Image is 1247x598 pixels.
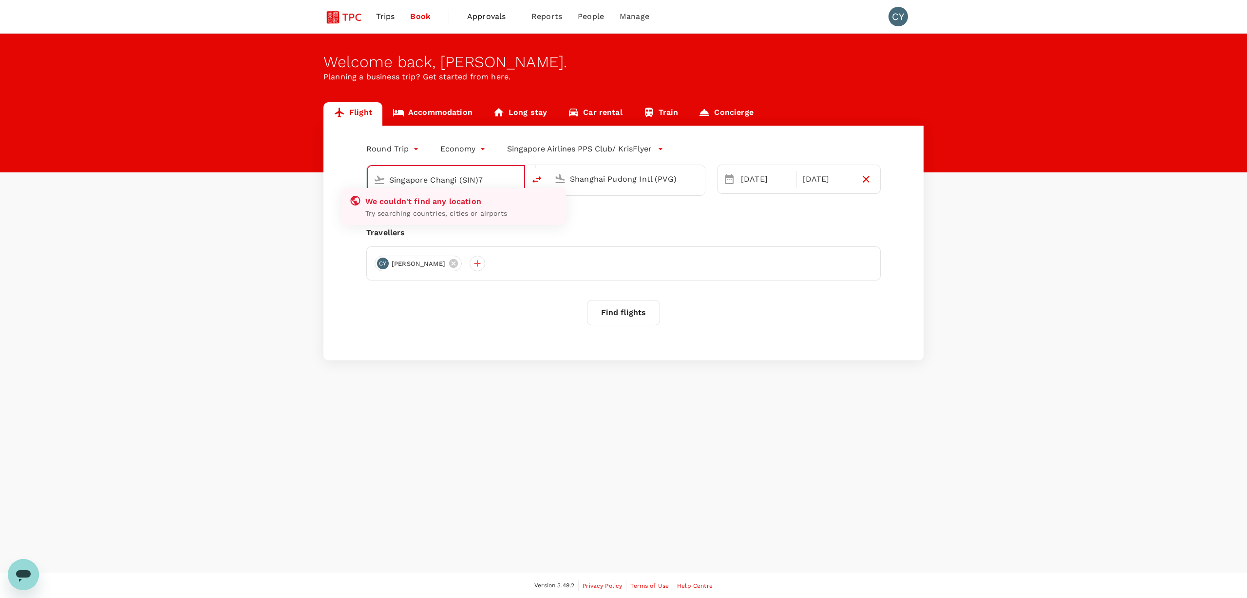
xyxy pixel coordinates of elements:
[483,102,557,126] a: Long stay
[888,7,908,26] div: CY
[366,141,421,157] div: Round Trip
[677,582,713,589] span: Help Centre
[620,11,649,22] span: Manage
[467,11,516,22] span: Approvals
[375,256,462,271] div: CY[PERSON_NAME]
[386,259,451,269] span: [PERSON_NAME]
[570,171,684,187] input: Going to
[633,102,689,126] a: Train
[578,11,604,22] span: People
[8,559,39,590] iframe: Button to launch messaging window
[583,582,622,589] span: Privacy Policy
[630,582,669,589] span: Terms of Use
[799,169,856,189] div: [DATE]
[557,102,633,126] a: Car rental
[377,258,389,269] div: CY
[410,11,431,22] span: Book
[507,143,663,155] button: Singapore Airlines PPS Club/ KrisFlyer
[517,179,519,181] button: Close
[531,11,562,22] span: Reports
[688,102,763,126] a: Concierge
[507,143,652,155] p: Singapore Airlines PPS Club/ KrisFlyer
[583,580,622,591] a: Privacy Policy
[366,227,881,239] div: Travellers
[382,102,483,126] a: Accommodation
[534,581,574,591] span: Version 3.49.2
[323,6,368,27] img: Tsao Pao Chee Group Pte Ltd
[323,102,382,126] a: Flight
[440,141,488,157] div: Economy
[323,71,924,83] p: Planning a business trip? Get started from here.
[323,53,924,71] div: Welcome back , [PERSON_NAME] .
[365,208,558,218] p: Try searching countries, cities or airports
[630,580,669,591] a: Terms of Use
[698,178,700,180] button: Open
[365,195,558,208] div: We couldn't find any location
[677,580,713,591] a: Help Centre
[525,168,548,191] button: delete
[587,300,660,325] button: Find flights
[737,169,794,189] div: [DATE]
[389,172,504,187] input: Depart from
[376,11,395,22] span: Trips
